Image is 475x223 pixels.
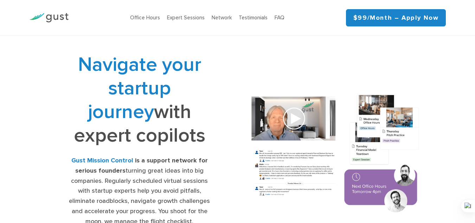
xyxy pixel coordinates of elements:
a: Network [212,14,232,21]
a: Expert Sessions [167,14,205,21]
span: Navigate your startup journey [78,53,201,124]
img: Gust Logo [29,13,69,23]
a: Testimonials [239,14,268,21]
a: $99/month – Apply Now [346,9,446,26]
strong: Gust Mission Control [71,157,133,164]
a: Office Hours [130,14,160,21]
a: FAQ [275,14,284,21]
h1: with expert copilots [65,53,213,147]
strong: is a support network for serious founders [75,157,208,174]
img: Composition of calendar events, a video call presentation, and chat rooms [243,88,428,221]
